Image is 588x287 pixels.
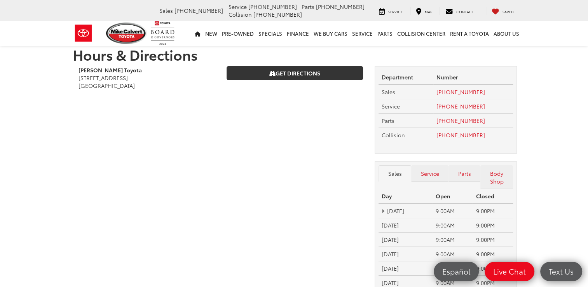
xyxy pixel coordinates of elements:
a: Service [373,7,408,15]
a: Home [192,21,203,46]
span: Collision [382,131,405,139]
a: Pre-Owned [220,21,256,46]
span: Service [388,9,403,14]
a: Specials [256,21,284,46]
a: WE BUY CARS [311,21,350,46]
img: Mike Calvert Toyota [106,23,147,44]
a: Collision Center [395,21,448,46]
span: Live Chat [489,266,530,276]
span: [PHONE_NUMBER] [174,7,223,14]
span: Text Us [545,266,578,276]
td: [DATE] [379,261,433,276]
a: Service [350,21,375,46]
span: [PHONE_NUMBER] [316,3,365,10]
td: [DATE] [379,203,433,218]
span: Saved [503,9,514,14]
a: Text Us [540,262,582,281]
td: 9:00AM [433,218,473,233]
span: [STREET_ADDRESS] [79,74,128,82]
a: Español [434,262,479,281]
a: Sales [379,165,411,182]
a: About Us [491,21,522,46]
a: [PHONE_NUMBER] [436,131,485,139]
td: 9:00PM [473,218,513,233]
span: [PHONE_NUMBER] [248,3,297,10]
a: Rent a Toyota [448,21,491,46]
span: Español [438,266,474,276]
span: Sales [159,7,173,14]
td: [DATE] [379,247,433,261]
a: Parts [375,21,395,46]
a: Finance [284,21,311,46]
h1: Hours & Directions [73,47,516,62]
th: Department [379,70,433,84]
th: Number [433,70,513,84]
a: Get Directions on Google Maps [227,66,363,80]
span: [PHONE_NUMBER] [253,10,302,18]
a: Service [411,165,448,182]
span: Contact [456,9,474,14]
a: Parts [448,165,480,182]
td: 9:00PM [473,261,513,276]
strong: Day [382,192,392,200]
span: Parts [382,117,394,124]
td: 9:00AM [433,247,473,261]
span: Parts [302,3,314,10]
a: [PHONE_NUMBER] [436,88,485,96]
a: [PHONE_NUMBER] [436,102,485,110]
td: 9:00AM [433,261,473,276]
td: 9:00PM [473,233,513,247]
b: [PERSON_NAME] Toyota [79,66,142,74]
a: Contact [440,7,480,15]
td: 9:00AM [433,233,473,247]
img: Toyota [69,21,98,46]
span: Sales [382,88,395,96]
td: 9:00PM [473,203,513,218]
a: New [203,21,220,46]
span: Service [229,3,247,10]
span: [GEOGRAPHIC_DATA] [79,82,135,89]
a: Body Shop [480,165,513,189]
a: Live Chat [485,262,534,281]
span: Service [382,102,400,110]
td: [DATE] [379,233,433,247]
strong: Closed [476,192,494,200]
td: 9:00AM [433,203,473,218]
a: [PHONE_NUMBER] [436,117,485,124]
a: Map [410,7,438,15]
strong: Open [436,192,450,200]
a: My Saved Vehicles [486,7,520,15]
span: Collision [229,10,252,18]
td: [DATE] [379,218,433,233]
span: Map [425,9,432,14]
td: 9:00PM [473,247,513,261]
